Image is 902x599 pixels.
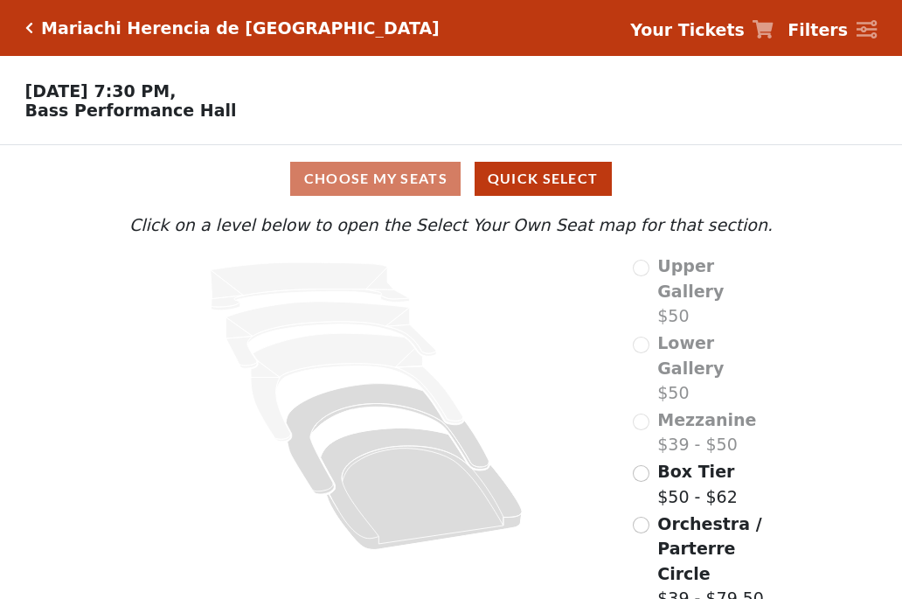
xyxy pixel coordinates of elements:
[630,20,745,39] strong: Your Tickets
[657,254,777,329] label: $50
[657,459,737,509] label: $50 - $62
[25,22,33,34] a: Click here to go back to filters
[657,407,756,457] label: $39 - $50
[321,428,523,550] path: Orchestra / Parterre Circle - Seats Available: 647
[630,17,774,43] a: Your Tickets
[41,18,440,38] h5: Mariachi Herencia de [GEOGRAPHIC_DATA]
[125,212,777,238] p: Click on a level below to open the Select Your Own Seat map for that section.
[657,462,734,481] span: Box Tier
[475,162,612,196] button: Quick Select
[657,333,724,378] span: Lower Gallery
[657,514,761,583] span: Orchestra / Parterre Circle
[788,20,848,39] strong: Filters
[657,331,777,406] label: $50
[226,302,437,368] path: Lower Gallery - Seats Available: 0
[657,256,724,301] span: Upper Gallery
[657,410,756,429] span: Mezzanine
[211,262,410,310] path: Upper Gallery - Seats Available: 0
[788,17,877,43] a: Filters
